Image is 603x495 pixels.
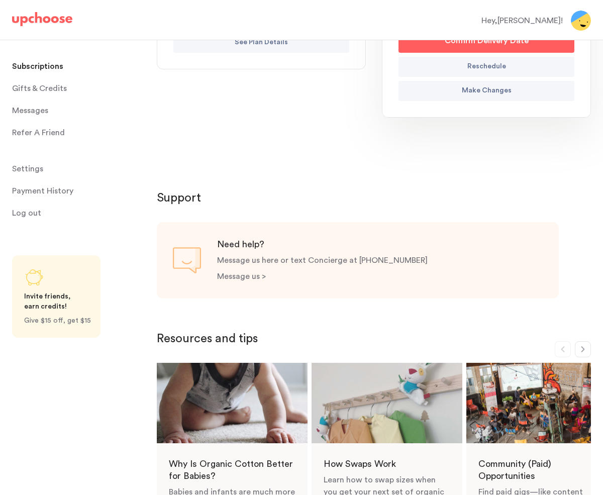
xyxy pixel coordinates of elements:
img: UpChoose [12,12,72,26]
button: Make Changes [398,81,574,101]
a: Messages [12,101,127,121]
a: Subscriptions [12,56,127,76]
button: See Plan Details [173,33,349,53]
a: Share UpChoose [12,255,100,338]
a: Settings [12,159,127,179]
a: Refer A Friend [12,123,127,143]
p: Subscriptions [12,56,63,76]
p: Payment History [12,181,73,201]
p: Support [157,190,591,206]
button: Reschedule [398,57,574,77]
a: Message us > [217,272,266,280]
a: UpChoose [12,12,72,31]
button: Confirm Delivery Date [398,29,574,53]
p: Make Changes [462,85,512,97]
a: Gifts & Credits [12,78,127,98]
p: Message us here or text Concierge at [PHONE_NUMBER] [217,254,428,266]
p: See Plan Details [235,37,288,49]
a: Payment History [12,181,127,201]
p: Resources and tips [157,331,591,347]
span: Messages [12,101,48,121]
span: Gifts & Credits [12,78,67,98]
a: Log out [12,203,127,223]
div: Hey, [PERSON_NAME] ! [481,15,563,27]
p: Reschedule [467,61,506,73]
p: Refer A Friend [12,123,65,143]
span: Settings [12,159,43,179]
p: Confirm Delivery Date [445,35,529,47]
span: Log out [12,203,41,223]
p: Need help? [217,238,428,250]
